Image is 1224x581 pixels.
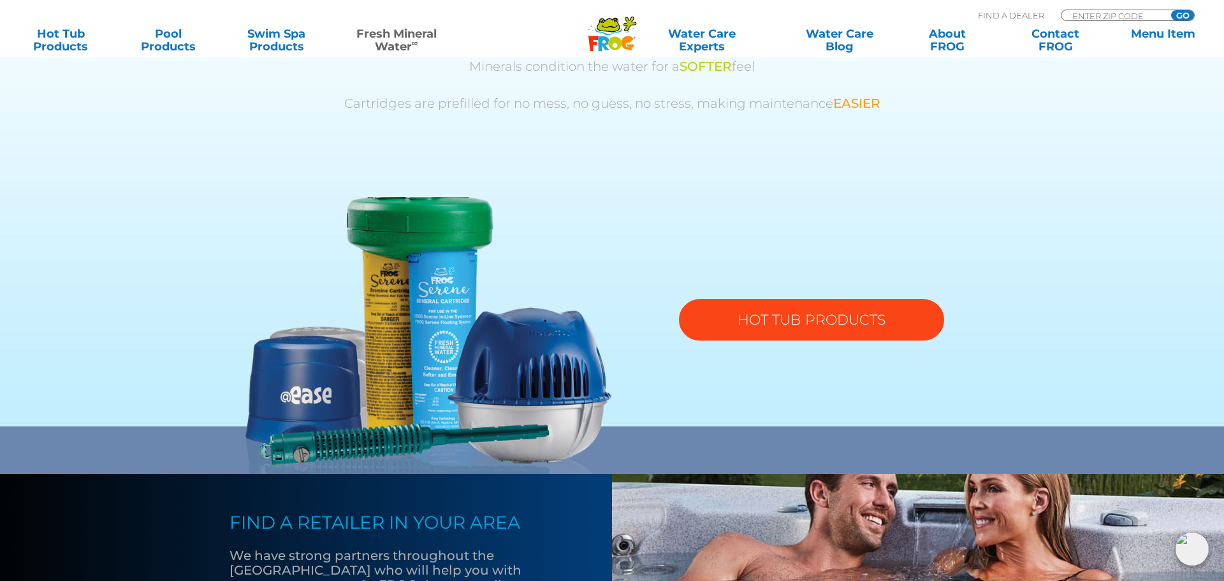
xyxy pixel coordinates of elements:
p: Cartridges are prefilled for no mess, no guess, no stress, making maintenance [245,96,979,111]
input: GO [1171,10,1194,20]
input: Zip Code Form [1071,10,1157,21]
img: fmw-hot-tub-product-v2 [245,197,612,474]
a: Swim SpaProducts [228,27,324,53]
sup: ∞ [412,38,418,48]
p: Find A Dealer [978,10,1044,21]
a: Fresh MineralWater∞ [337,27,456,53]
a: Water CareBlog [792,27,887,53]
h4: FIND A RETAILER IN YOUR AREA [229,512,548,533]
a: PoolProducts [120,27,216,53]
span: EASIER [833,96,880,111]
p: Minerals condition the water for a feel [245,59,979,74]
a: Water CareExperts [624,27,780,53]
span: SOFTER [680,59,732,74]
a: HOT TUB PRODUCTS [679,299,944,341]
img: openIcon [1176,533,1209,566]
a: Menu Item [1116,27,1211,53]
a: Hot TubProducts [13,27,108,53]
a: ContactFROG [1007,27,1103,53]
a: AboutFROG [900,27,995,53]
